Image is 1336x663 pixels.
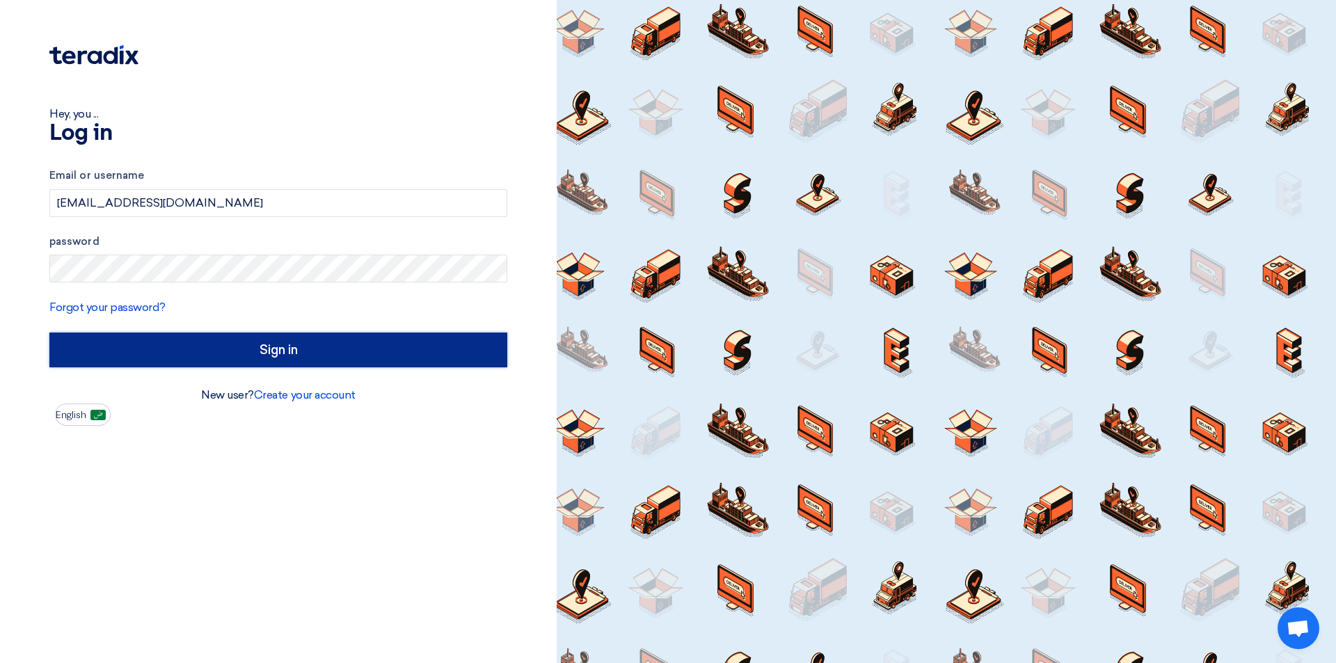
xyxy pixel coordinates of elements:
[49,235,100,248] font: password
[90,410,106,420] img: ar-AR.png
[49,122,112,145] font: Log in
[56,409,86,421] font: English
[1278,607,1319,649] div: Open chat
[49,45,138,65] img: Teradix logo
[49,169,144,182] font: Email or username
[201,388,254,401] font: New user?
[55,404,111,426] button: English
[254,388,356,401] a: Create your account
[49,333,507,367] input: Sign in
[49,107,98,120] font: Hey, you ...
[49,189,507,217] input: Enter your business email or username
[49,301,166,314] a: Forgot your password?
